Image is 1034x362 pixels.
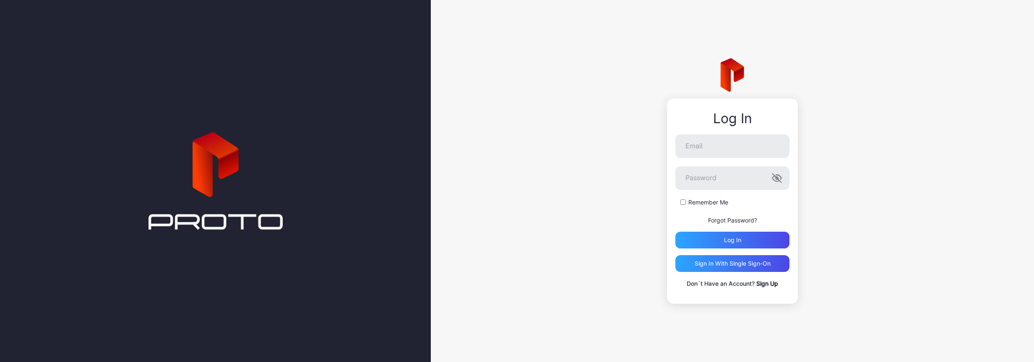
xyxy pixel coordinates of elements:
div: Sign in With Single Sign-On [695,260,771,267]
div: Log in [724,237,741,243]
input: Email [675,134,789,158]
label: Remember Me [688,198,728,207]
button: Log in [675,232,789,248]
div: Log In [675,111,789,126]
a: Forgot Password? [708,217,757,224]
button: Password [772,173,782,183]
input: Password [675,166,789,190]
a: Sign Up [756,280,778,287]
p: Don`t Have an Account? [675,279,789,289]
button: Sign in With Single Sign-On [675,255,789,272]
